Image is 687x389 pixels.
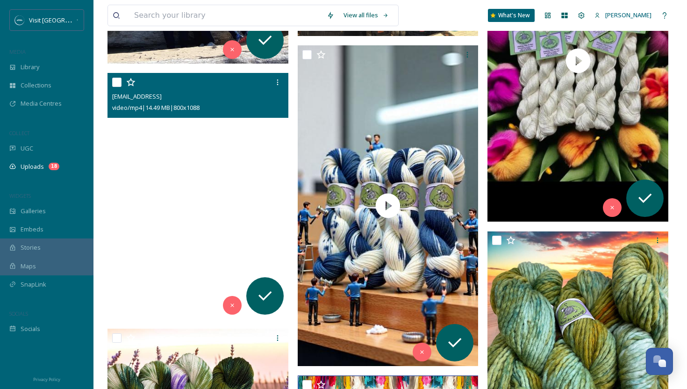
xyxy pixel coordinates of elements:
[590,6,656,24] a: [PERSON_NAME]
[107,73,288,319] video: ext_1746113384.260381_sandpiper4217@gmail.com-92cf89e6-b00e-4a97-9f26-cda73720a0ae.MP4
[21,81,51,90] span: Collections
[21,207,46,216] span: Galleries
[21,162,44,171] span: Uploads
[488,9,535,22] a: What's New
[605,11,651,19] span: [PERSON_NAME]
[21,280,46,289] span: SnapLink
[298,45,479,366] img: thumbnail
[15,15,24,25] img: SM%20Social%20Profile.png
[21,262,36,271] span: Maps
[21,144,33,153] span: UGC
[112,92,162,101] span: [EMAIL_ADDRESS]
[33,373,60,384] a: Privacy Policy
[9,310,28,317] span: SOCIALS
[129,5,322,26] input: Search your library
[21,324,40,333] span: Socials
[29,15,133,24] span: Visit [GEOGRAPHIC_DATA][US_STATE]
[21,225,43,234] span: Embeds
[9,130,29,137] span: COLLECT
[9,48,26,55] span: MEDIA
[49,163,59,170] div: 18
[9,192,31,199] span: WIDGETS
[339,6,394,24] a: View all files
[21,243,41,252] span: Stories
[112,103,200,112] span: video/mp4 | 14.49 MB | 800 x 1088
[21,63,39,72] span: Library
[33,376,60,382] span: Privacy Policy
[646,348,673,375] button: Open Chat
[21,99,62,108] span: Media Centres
